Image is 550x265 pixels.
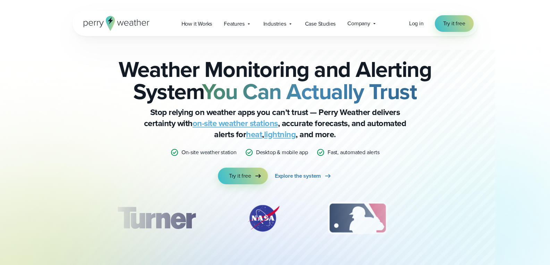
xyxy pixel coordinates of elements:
a: Case Studies [299,17,342,31]
span: Industries [263,20,286,28]
span: Log in [409,19,424,27]
div: slideshow [107,201,443,239]
a: on-site weather stations [193,117,278,130]
span: Features [224,20,244,28]
img: NASA.svg [239,201,288,236]
a: lightning [264,128,296,141]
p: Desktop & mobile app [256,148,308,157]
p: Stop relying on weather apps you can’t trust — Perry Weather delivers certainty with , accurate f... [136,107,414,140]
p: On-site weather station [181,148,236,157]
div: 2 of 12 [239,201,288,236]
p: Fast, automated alerts [328,148,380,157]
div: 1 of 12 [107,201,205,236]
span: Try it free [443,19,465,28]
div: 4 of 12 [428,201,483,236]
span: How it Works [181,20,212,28]
a: How it Works [176,17,218,31]
a: Try it free [218,168,268,184]
div: 3 of 12 [321,201,394,236]
a: Try it free [435,15,474,32]
a: Log in [409,19,424,28]
a: Explore the system [275,168,332,184]
span: Company [347,19,370,28]
span: Try it free [229,172,251,180]
img: Turner-Construction_1.svg [107,201,205,236]
img: MLB.svg [321,201,394,236]
strong: You Can Actually Trust [202,75,417,108]
span: Case Studies [305,20,336,28]
img: PGA.svg [428,201,483,236]
span: Explore the system [275,172,321,180]
a: heat [246,128,262,141]
h2: Weather Monitoring and Alerting System [107,58,443,103]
